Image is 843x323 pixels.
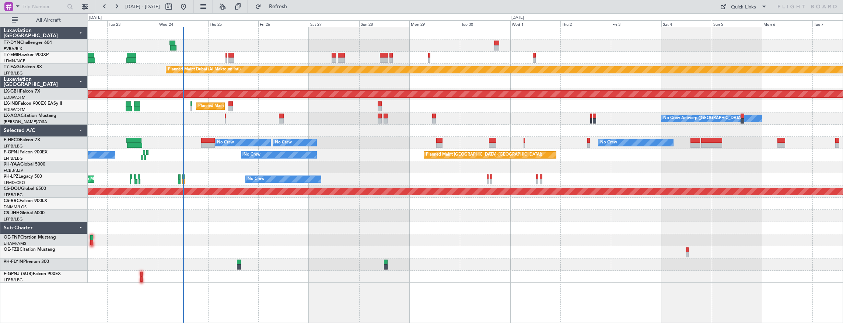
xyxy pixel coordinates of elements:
[460,20,510,27] div: Tue 30
[309,20,359,27] div: Sat 27
[107,20,158,27] div: Tue 23
[4,89,40,94] a: LX-GBHFalcon 7X
[4,199,20,203] span: CS-RRC
[4,162,20,167] span: 9H-YAA
[8,14,80,26] button: All Aircraft
[208,20,259,27] div: Thu 25
[4,70,23,76] a: LFPB/LBG
[4,247,20,252] span: OE-FZB
[661,20,712,27] div: Sat 4
[510,20,561,27] div: Wed 1
[252,1,296,13] button: Refresh
[19,18,78,23] span: All Aircraft
[4,216,23,222] a: LFPB/LBG
[4,174,42,179] a: 9H-LPZLegacy 500
[4,119,47,125] a: [PERSON_NAME]/QSA
[4,168,23,173] a: FCBB/BZV
[511,15,524,21] div: [DATE]
[4,204,27,210] a: DNMM/LOS
[4,156,23,161] a: LFPB/LBG
[4,260,23,264] span: 9H-FLYIN
[611,20,661,27] div: Fri 3
[4,192,23,198] a: LFPB/LBG
[4,187,21,191] span: CS-DOU
[4,174,18,179] span: 9H-LPZ
[731,4,756,11] div: Quick Links
[4,138,20,142] span: F-HECD
[168,64,241,75] div: Planned Maint Dubai (Al Maktoum Intl)
[4,89,20,94] span: LX-GBH
[4,101,62,106] a: LX-INBFalcon 900EX EASy II
[4,235,56,240] a: OE-FNPCitation Mustang
[712,20,762,27] div: Sun 5
[4,114,56,118] a: LX-AOACitation Mustang
[4,272,61,276] a: F-GPNJ (SUB)Falcon 900EX
[22,1,65,12] input: Trip Number
[4,241,26,246] a: EHAM/AMS
[258,20,309,27] div: Fri 26
[762,20,812,27] div: Mon 6
[4,46,22,52] a: EVRA/RIX
[198,101,314,112] div: Planned Maint [GEOGRAPHIC_DATA] ([GEOGRAPHIC_DATA])
[4,162,45,167] a: 9H-YAAGlobal 5000
[4,150,48,154] a: F-GPNJFalcon 900EX
[663,113,743,124] div: No Crew Antwerp ([GEOGRAPHIC_DATA])
[4,247,55,252] a: OE-FZBCitation Mustang
[4,272,33,276] span: F-GPNJ (SUB)
[125,3,160,10] span: [DATE] - [DATE]
[4,138,40,142] a: F-HECDFalcon 7X
[4,41,52,45] a: T7-DYNChallenger 604
[409,20,460,27] div: Mon 29
[4,65,22,69] span: T7-EAGL
[4,143,23,149] a: LFPB/LBG
[359,20,410,27] div: Sun 28
[4,211,20,215] span: CS-JHH
[4,187,46,191] a: CS-DOUGlobal 6500
[248,174,265,185] div: No Crew
[217,137,234,148] div: No Crew
[4,260,49,264] a: 9H-FLYINPhenom 300
[263,4,294,9] span: Refresh
[4,101,18,106] span: LX-INB
[244,149,260,160] div: No Crew
[89,15,102,21] div: [DATE]
[4,211,45,215] a: CS-JHHGlobal 6000
[158,20,208,27] div: Wed 24
[4,235,20,240] span: OE-FNP
[4,58,25,64] a: LFMN/NCE
[4,114,21,118] span: LX-AOA
[4,180,25,185] a: LFMD/CEQ
[4,53,49,57] a: T7-EMIHawker 900XP
[4,277,23,283] a: LFPB/LBG
[4,107,25,112] a: EDLW/DTM
[4,199,47,203] a: CS-RRCFalcon 900LX
[275,137,292,148] div: No Crew
[600,137,617,148] div: No Crew
[4,53,18,57] span: T7-EMI
[560,20,611,27] div: Thu 2
[4,95,25,100] a: EDLW/DTM
[716,1,771,13] button: Quick Links
[4,150,20,154] span: F-GPNJ
[426,149,542,160] div: Planned Maint [GEOGRAPHIC_DATA] ([GEOGRAPHIC_DATA])
[4,65,42,69] a: T7-EAGLFalcon 8X
[4,41,20,45] span: T7-DYN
